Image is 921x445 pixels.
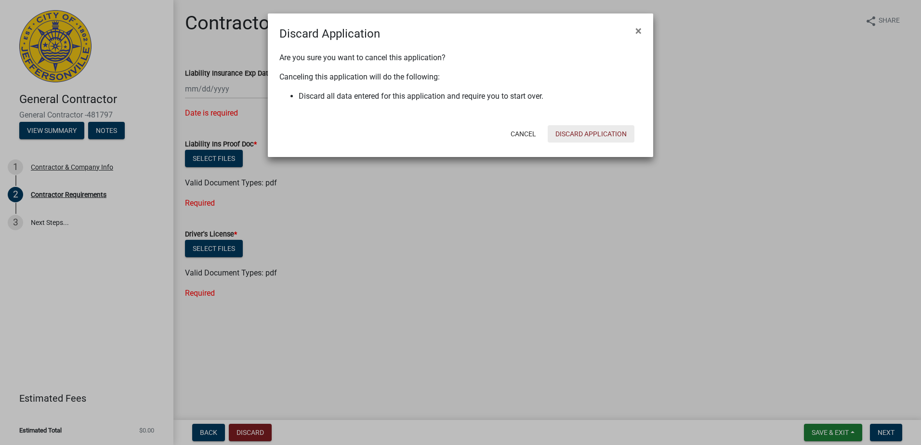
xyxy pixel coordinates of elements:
[635,24,642,38] span: ×
[299,91,642,102] li: Discard all data entered for this application and require you to start over.
[279,71,642,83] p: Canceling this application will do the following:
[503,125,544,143] button: Cancel
[279,25,380,42] h4: Discard Application
[628,17,649,44] button: Close
[279,52,642,64] p: Are you sure you want to cancel this application?
[548,125,634,143] button: Discard Application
